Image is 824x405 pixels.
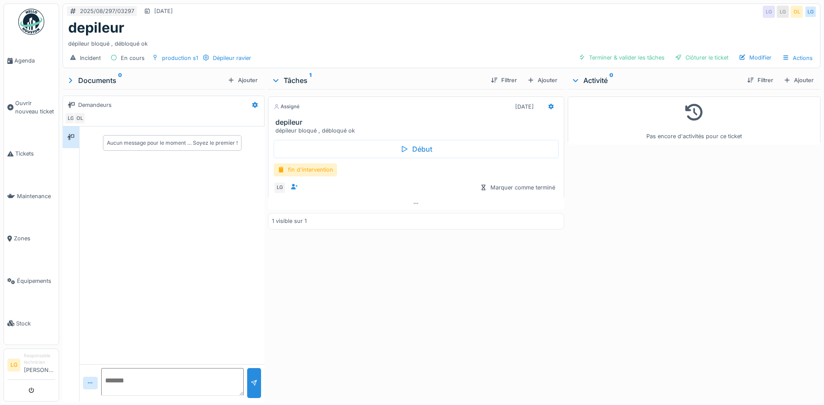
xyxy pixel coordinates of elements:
[274,140,559,158] div: Début
[224,74,261,86] div: Ajouter
[477,182,559,193] div: Marquer comme terminé
[24,352,55,378] li: [PERSON_NAME]
[271,75,484,86] div: Tâches
[309,75,311,86] sup: 1
[213,54,251,62] div: Dépileur ravier
[154,7,173,15] div: [DATE]
[121,54,145,62] div: En cours
[272,217,307,225] div: 1 visible sur 1
[4,217,59,260] a: Zones
[4,260,59,302] a: Équipements
[80,7,134,15] div: 2025/08/297/03297
[735,52,775,63] div: Modifier
[68,20,124,36] h1: depileur
[4,302,59,345] a: Stock
[777,6,789,18] div: LG
[15,149,55,158] span: Tickets
[804,6,817,18] div: LG
[118,75,122,86] sup: 0
[18,9,44,35] img: Badge_color-CXgf-gQk.svg
[791,6,803,18] div: OL
[763,6,775,18] div: LG
[274,163,337,176] div: fin d'intervention
[4,175,59,218] a: Maintenance
[275,118,560,126] h3: depileur
[744,74,777,86] div: Filtrer
[571,75,740,86] div: Activité
[7,359,20,372] li: LG
[275,126,560,135] div: dépileur bloqué , débloqué ok
[78,101,112,109] div: Demandeurs
[7,352,55,380] a: LG Responsable technicien[PERSON_NAME]
[66,75,224,86] div: Documents
[672,52,732,63] div: Clôturer le ticket
[73,112,86,124] div: OL
[609,75,613,86] sup: 0
[16,319,55,328] span: Stock
[778,52,817,64] div: Actions
[65,112,77,124] div: LG
[17,192,55,200] span: Maintenance
[107,139,238,147] div: Aucun message pour le moment … Soyez le premier !
[573,100,815,141] div: Pas encore d'activités pour ce ticket
[68,36,815,48] div: dépileur bloqué , débloqué ok
[17,277,55,285] span: Équipements
[24,352,55,366] div: Responsable technicien
[780,74,817,86] div: Ajouter
[487,74,520,86] div: Filtrer
[15,99,55,116] span: Ouvrir nouveau ticket
[4,40,59,82] a: Agenda
[80,54,101,62] div: Incident
[4,82,59,133] a: Ouvrir nouveau ticket
[4,133,59,175] a: Tickets
[274,103,300,110] div: Assigné
[14,56,55,65] span: Agenda
[575,52,668,63] div: Terminer & valider les tâches
[14,234,55,242] span: Zones
[162,54,198,62] div: production s1
[524,74,561,86] div: Ajouter
[274,182,286,194] div: LG
[515,103,534,111] div: [DATE]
